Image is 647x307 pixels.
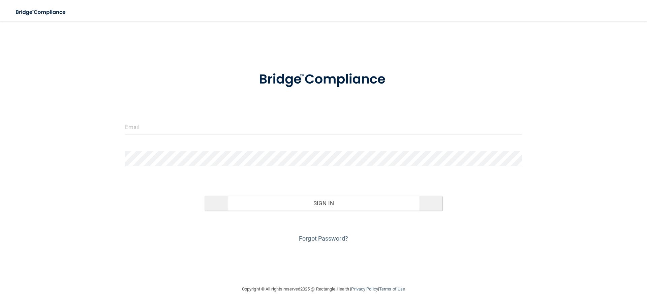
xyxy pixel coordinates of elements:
[379,286,405,291] a: Terms of Use
[299,235,348,242] a: Forgot Password?
[205,196,443,211] button: Sign In
[201,278,446,300] div: Copyright © All rights reserved 2025 @ Rectangle Health | |
[10,5,72,19] img: bridge_compliance_login_screen.278c3ca4.svg
[351,286,378,291] a: Privacy Policy
[125,119,522,134] input: Email
[245,62,402,97] img: bridge_compliance_login_screen.278c3ca4.svg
